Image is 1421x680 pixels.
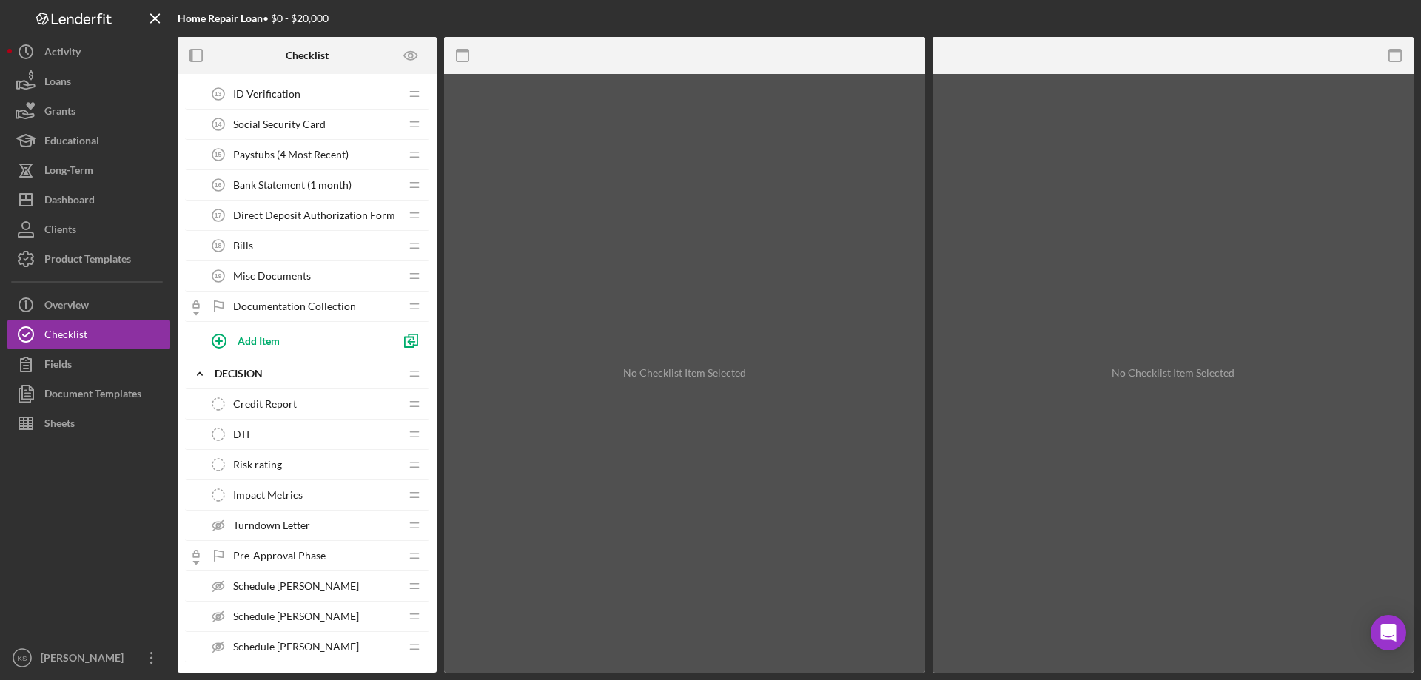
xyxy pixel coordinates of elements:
[233,398,297,410] span: Credit Report
[623,367,746,379] div: No Checklist Item Selected
[233,118,326,130] span: Social Security Card
[233,641,359,653] span: Schedule [PERSON_NAME]
[7,37,170,67] button: Activity
[44,244,131,277] div: Product Templates
[215,181,222,189] tspan: 16
[200,326,392,355] button: Add Item
[233,300,356,312] span: Documentation Collection
[286,50,329,61] b: Checklist
[233,489,303,501] span: Impact Metrics
[233,270,311,282] span: Misc Documents
[44,155,93,189] div: Long-Term
[7,185,170,215] button: Dashboard
[215,90,222,98] tspan: 13
[7,96,170,126] button: Grants
[44,379,141,412] div: Document Templates
[233,519,310,531] span: Turndown Letter
[7,67,170,96] button: Loans
[215,242,222,249] tspan: 18
[233,149,349,161] span: Paystubs (4 Most Recent)
[44,349,72,383] div: Fields
[44,290,89,323] div: Overview
[44,126,99,159] div: Educational
[7,290,170,320] button: Overview
[7,408,170,438] button: Sheets
[37,643,133,676] div: [PERSON_NAME]
[215,121,222,128] tspan: 14
[233,88,300,100] span: ID Verification
[233,550,326,562] span: Pre-Approval Phase
[44,96,75,129] div: Grants
[1112,367,1234,379] div: No Checklist Item Selected
[1371,615,1406,650] div: Open Intercom Messenger
[7,215,170,244] button: Clients
[233,428,249,440] span: DTI
[233,179,352,191] span: Bank Statement (1 month)
[44,320,87,353] div: Checklist
[7,244,170,274] button: Product Templates
[233,610,359,622] span: Schedule [PERSON_NAME]
[7,155,170,185] button: Long-Term
[233,209,395,221] span: Direct Deposit Authorization Form
[233,240,253,252] span: Bills
[178,13,329,24] div: • $0 - $20,000
[215,151,222,158] tspan: 15
[215,368,400,380] div: Decision
[18,654,27,662] text: KS
[44,185,95,218] div: Dashboard
[44,408,75,442] div: Sheets
[7,349,170,379] button: Fields
[215,272,222,280] tspan: 19
[7,126,170,155] button: Educational
[233,459,282,471] span: Risk rating
[178,12,263,24] b: Home Repair Loan
[7,379,170,408] button: Document Templates
[215,212,222,219] tspan: 17
[44,67,71,100] div: Loans
[238,326,280,354] div: Add Item
[7,320,170,349] button: Checklist
[44,37,81,70] div: Activity
[44,215,76,248] div: Clients
[7,643,170,673] button: KS[PERSON_NAME]
[394,39,428,73] button: Preview as
[233,580,359,592] span: Schedule [PERSON_NAME]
